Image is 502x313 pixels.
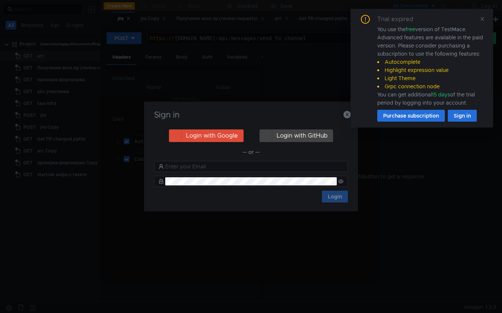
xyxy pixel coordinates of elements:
li: Light Theme [377,74,484,82]
div: You use the version of TestMace. Advanced features are available in the paid version. Please cons... [377,25,484,107]
button: Purchase subscription [377,110,445,122]
button: Sign in [448,110,477,122]
span: free [405,26,415,33]
div: Trial expired [377,15,422,24]
input: Enter your Email [165,162,343,171]
li: Grpc connection node [377,82,484,90]
div: — or — [154,148,348,156]
h3: Sign in [153,111,349,119]
li: Autocomplete [377,58,484,66]
button: Login with Google [169,129,244,142]
li: Highlight expression value [377,66,484,74]
button: Login with GitHub [260,129,333,142]
div: You can get additional of the trial period by logging into your account. [377,90,484,107]
span: 15 days [432,91,450,98]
